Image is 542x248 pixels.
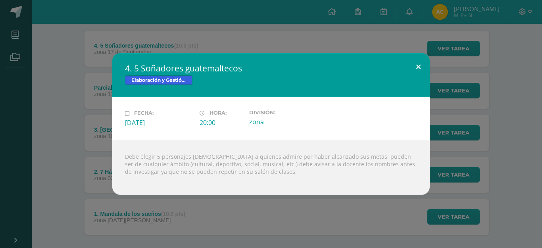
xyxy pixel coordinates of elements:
[407,53,430,80] button: Close (Esc)
[112,140,430,195] div: Debe elegir 5 personajes [DEMOGRAPHIC_DATA] a quienes admire por haber alcanzado sus metas, puede...
[209,110,227,116] span: Hora:
[125,75,192,85] span: Elaboración y Gestión de proyectos
[134,110,154,116] span: Fecha:
[125,118,193,127] div: [DATE]
[200,118,243,127] div: 20:00
[249,117,317,126] div: zona
[125,63,417,74] h2: 4. 5 Soñadores guatemaltecos
[249,110,317,115] label: División:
